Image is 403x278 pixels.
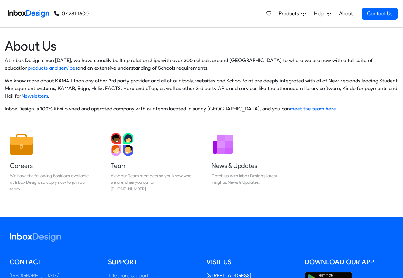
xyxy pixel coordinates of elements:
span: Products [279,10,301,18]
h5: News & Updates [212,161,292,170]
h5: Download our App [305,257,393,267]
a: News & Updates Catch up with Inbox Design's latest Insights, News & Updates. [206,128,298,197]
a: Newsletters [21,93,48,99]
a: Careers We have the following Positions available at Inbox Design, so apply now to join our team [5,128,96,197]
img: logo_inboxdesign_white.svg [10,233,61,242]
h5: Support [108,257,197,267]
a: Help [312,7,334,20]
p: At Inbox Design since [DATE], we have steadily built up relationships with over 200 schools aroun... [5,57,398,72]
a: Products [276,7,308,20]
a: products and services [28,65,77,71]
img: 2022_01_13_icon_team.svg [111,133,133,156]
h5: Contact [10,257,98,267]
h5: Visit us [206,257,295,267]
img: 2022_01_13_icon_job.svg [10,133,33,156]
a: About [337,7,355,20]
p: Inbox Design is 100% Kiwi owned and operated company with our team located in sunny [GEOGRAPHIC_D... [5,105,398,113]
a: Team View our Team members so you know who we are when you call on [PHONE_NUMBER] [105,128,197,197]
h5: Careers [10,161,91,170]
p: We know more about KAMAR than any other 3rd party provider and all of our tools, websites and Sch... [5,77,398,100]
div: View our Team members so you know who we are when you call on [PHONE_NUMBER] [111,173,191,192]
img: 2022_01_12_icon_newsletter.svg [212,133,234,156]
div: We have the following Positions available at Inbox Design, so apply now to join our team [10,173,91,192]
a: meet the team here [290,106,336,112]
a: Contact Us [362,8,398,20]
div: Catch up with Inbox Design's latest Insights, News & Updates. [212,173,292,186]
span: Help [314,10,327,18]
a: 07 281 1600 [54,10,89,18]
h5: Team [111,161,191,170]
heading: About Us [5,38,398,54]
